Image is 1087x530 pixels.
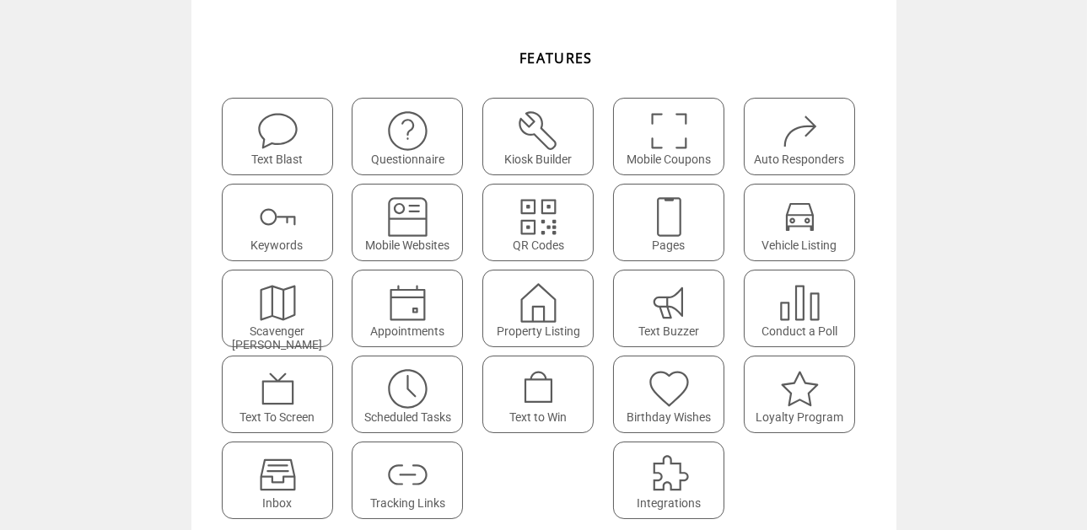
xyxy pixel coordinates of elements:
[638,324,699,338] span: Text Buzzer
[613,270,735,347] a: Text Buzzer
[647,195,691,239] img: landing-pages.svg
[761,238,837,252] span: Vehicle Listing
[222,98,344,175] a: Text Blast
[239,410,315,424] span: Text To Screen
[497,324,580,338] span: Property Listing
[352,442,474,519] a: Tracking Links
[482,98,605,175] a: Kiosk Builder
[251,153,303,166] span: Text Blast
[627,410,711,424] span: Birthday Wishes
[778,367,822,411] img: loyalty-program.svg
[232,324,322,351] span: Scavenger [PERSON_NAME]
[370,496,445,510] span: Tracking Links
[647,281,691,325] img: text-buzzer.svg
[371,153,444,166] span: Questionnaire
[637,496,701,510] span: Integrations
[754,153,844,166] span: Auto Responders
[613,442,735,519] a: Integrations
[516,367,561,411] img: text-to-win.svg
[756,410,843,424] span: Loyalty Program
[370,324,444,338] span: Appointments
[647,367,691,411] img: birthday-wishes.svg
[385,367,430,411] img: scheduled-tasks.svg
[352,356,474,433] a: Scheduled Tasks
[647,452,691,497] img: integrations.svg
[613,184,735,261] a: Pages
[256,452,300,497] img: Inbox.svg
[482,270,605,347] a: Property Listing
[516,281,561,325] img: property-listing.svg
[627,153,711,166] span: Mobile Coupons
[352,98,474,175] a: Questionnaire
[519,49,593,67] span: FEATURES
[222,356,344,433] a: Text To Screen
[744,184,866,261] a: Vehicle Listing
[256,195,300,239] img: keywords.svg
[385,195,430,239] img: mobile-websites.svg
[513,238,564,252] span: QR Codes
[365,238,449,252] span: Mobile Websites
[516,109,561,153] img: tool%201.svg
[256,367,300,411] img: text-to-screen.svg
[352,184,474,261] a: Mobile Websites
[778,195,822,239] img: vehicle-listing.svg
[744,356,866,433] a: Loyalty Program
[647,109,691,153] img: coupons.svg
[256,281,300,325] img: scavenger.svg
[482,184,605,261] a: QR Codes
[613,98,735,175] a: Mobile Coupons
[744,270,866,347] a: Conduct a Poll
[778,109,822,153] img: auto-responders.svg
[778,281,822,325] img: poll.svg
[222,184,344,261] a: Keywords
[352,270,474,347] a: Appointments
[385,109,430,153] img: questionnaire.svg
[504,153,572,166] span: Kiosk Builder
[652,238,685,252] span: Pages
[385,452,430,497] img: links.svg
[262,496,292,510] span: Inbox
[613,356,735,433] a: Birthday Wishes
[744,98,866,175] a: Auto Responders
[222,442,344,519] a: Inbox
[509,410,567,424] span: Text to Win
[222,270,344,347] a: Scavenger [PERSON_NAME]
[516,195,561,239] img: qr.svg
[482,356,605,433] a: Text to Win
[385,281,430,325] img: appointments.svg
[251,238,304,252] span: Keywords
[364,410,451,424] span: Scheduled Tasks
[761,324,837,338] span: Conduct a Poll
[256,109,300,153] img: text-blast.svg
